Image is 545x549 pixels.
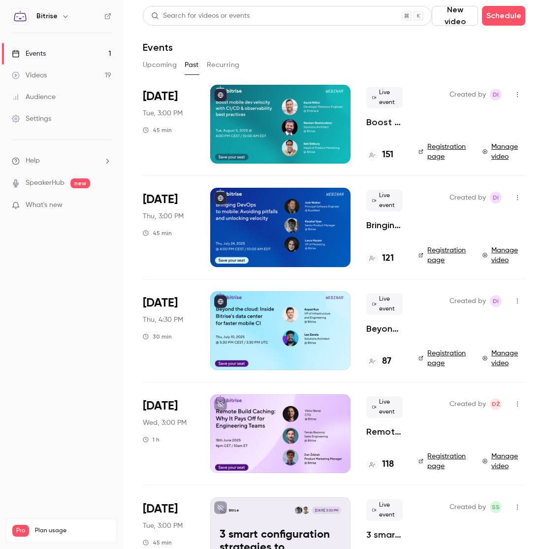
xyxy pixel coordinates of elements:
[26,178,64,188] a: SpeakerHub
[449,192,486,204] span: Created by
[229,508,239,513] p: Bitrise
[143,436,160,444] div: 1 h
[382,355,391,368] h4: 87
[490,192,502,204] span: Diana Ipacs
[482,6,525,26] button: Schedule
[449,501,486,513] span: Created by
[418,348,471,368] a: Registration page
[143,211,184,221] span: Thu, 3:00 PM
[449,89,486,101] span: Created by
[143,229,172,237] div: 45 min
[366,396,403,418] span: Live event
[143,57,177,73] button: Upcoming
[418,451,471,471] a: Registration page
[36,11,58,21] h6: Bitrise
[449,295,486,307] span: Created by
[12,70,47,80] div: Videos
[12,92,56,102] div: Audience
[143,41,173,53] h1: Events
[490,89,502,101] span: Diana Ipacs
[143,521,183,531] span: Tue, 3:00 PM
[302,507,309,514] img: Seb Sidbury
[143,126,172,134] div: 45 min
[12,8,28,24] img: Bitrise
[490,295,502,307] span: Diana Ipacs
[207,57,240,73] button: Recurring
[366,116,403,128] a: Boost mobile dev velocity with CI/CD & observability best practices
[493,192,499,204] span: DI
[12,114,51,124] div: Settings
[143,315,183,325] span: Thu, 4:30 PM
[482,245,525,265] a: Manage video
[366,148,393,162] a: 151
[366,355,391,368] a: 87
[492,398,500,410] span: DŽ
[482,348,525,368] a: Manage video
[418,142,471,162] a: Registration page
[143,418,187,428] span: Wed, 3:00 PM
[492,501,500,513] span: SS
[493,89,499,101] span: DI
[366,219,403,231] a: Bringing DevOps to mobile: Avoiding pitfalls and unlocking velocity
[143,188,194,267] div: Jul 24 Thu, 4:00 PM (Europe/Budapest)
[143,394,194,473] div: Jun 18 Wed, 3:00 PM (Europe/London)
[366,252,394,265] a: 121
[12,156,111,166] li: help-dropdown-opener
[366,426,403,438] a: Remote Build Caching: Why It Pays Off for Engineering Teams
[490,398,502,410] span: Dan Žďárek
[312,507,341,514] span: [DATE] 3:00 PM
[366,529,403,541] a: 3 smart configuration strategies to streamline your mobile CI workflows
[418,245,471,265] a: Registration page
[12,49,46,59] div: Events
[143,295,178,311] span: [DATE]
[382,148,393,162] h4: 151
[143,291,194,370] div: Jul 10 Thu, 5:30 PM (Europe/Budapest)
[432,6,478,26] button: New video
[151,11,250,21] div: Search for videos or events
[490,501,502,513] span: Seb Sidbury
[12,525,29,537] span: Pro
[70,178,90,188] span: new
[366,323,403,335] a: Beyond the cloud: Inside Bitrise's data center for faster mobile CI
[143,398,178,414] span: [DATE]
[143,501,178,517] span: [DATE]
[482,142,525,162] a: Manage video
[26,200,63,210] span: What's new
[185,57,199,73] button: Past
[382,458,394,471] h4: 118
[366,190,403,211] span: Live event
[366,87,403,108] span: Live event
[143,89,178,104] span: [DATE]
[366,293,403,315] span: Live event
[449,398,486,410] span: Created by
[143,333,172,341] div: 30 min
[143,192,178,207] span: [DATE]
[143,85,194,164] div: Aug 5 Tue, 4:00 PM (Europe/Budapest)
[482,451,525,471] a: Manage video
[143,108,183,118] span: Tue, 3:00 PM
[382,252,394,265] h4: 121
[26,156,40,166] span: Help
[35,527,111,535] span: Plan usage
[143,539,172,547] div: 45 min
[366,499,403,521] span: Live event
[99,201,111,210] iframe: Noticeable Trigger
[493,295,499,307] span: DI
[295,507,302,514] img: Kaushal Vyas
[366,458,394,471] a: 118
